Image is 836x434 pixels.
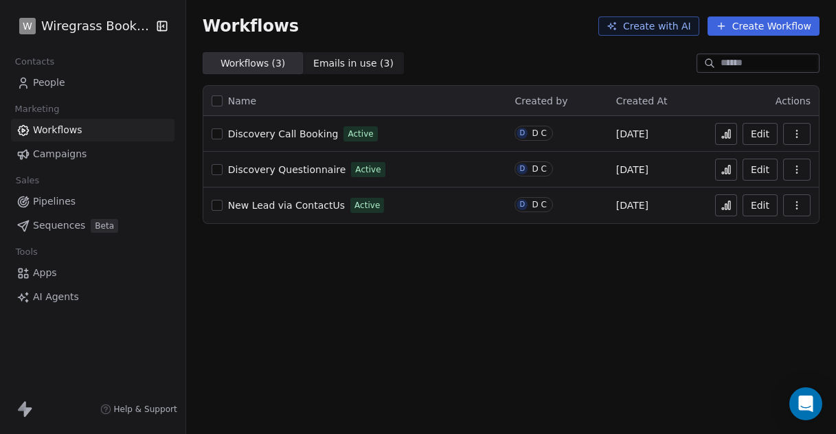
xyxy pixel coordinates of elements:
[11,119,174,141] a: Workflows
[11,286,174,308] a: AI Agents
[532,164,547,174] div: D C
[33,290,79,304] span: AI Agents
[616,95,668,106] span: Created At
[520,163,526,174] div: D
[616,127,648,141] span: [DATE]
[228,127,339,141] a: Discovery Call Booking
[11,143,174,165] a: Campaigns
[532,128,547,138] div: D C
[616,198,648,212] span: [DATE]
[33,266,57,280] span: Apps
[33,194,76,209] span: Pipelines
[743,194,778,216] button: Edit
[520,199,526,210] div: D
[598,16,699,36] button: Create with AI
[16,14,146,38] button: WWiregrass Bookkeeping
[23,19,32,33] span: W
[10,242,43,262] span: Tools
[10,170,45,191] span: Sales
[33,147,87,161] span: Campaigns
[789,387,822,420] div: Open Intercom Messenger
[743,123,778,145] button: Edit
[11,71,174,94] a: People
[11,190,174,213] a: Pipelines
[354,199,380,212] span: Active
[33,218,85,233] span: Sequences
[532,200,547,209] div: D C
[515,95,567,106] span: Created by
[33,76,65,90] span: People
[9,52,60,72] span: Contacts
[11,262,174,284] a: Apps
[348,128,373,140] span: Active
[228,198,345,212] a: New Lead via ContactUs
[33,123,82,137] span: Workflows
[11,214,174,237] a: SequencesBeta
[114,404,177,415] span: Help & Support
[520,128,526,139] div: D
[228,128,339,139] span: Discovery Call Booking
[355,163,381,176] span: Active
[228,164,346,175] span: Discovery Questionnaire
[313,56,394,71] span: Emails in use ( 3 )
[228,163,346,176] a: Discovery Questionnaire
[203,16,299,36] span: Workflows
[228,94,256,108] span: Name
[743,159,778,181] button: Edit
[228,200,345,211] span: New Lead via ContactUs
[91,219,118,233] span: Beta
[9,99,65,119] span: Marketing
[41,17,152,35] span: Wiregrass Bookkeeping
[616,163,648,176] span: [DATE]
[708,16,820,36] button: Create Workflow
[100,404,177,415] a: Help & Support
[776,95,811,106] span: Actions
